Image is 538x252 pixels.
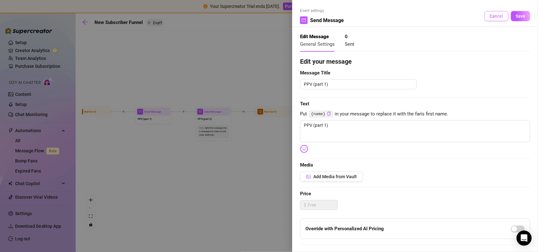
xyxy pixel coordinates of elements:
[327,112,331,116] span: copy
[300,41,335,47] span: General Settings
[305,226,384,231] strong: Override with Personalized AI Pricing
[300,191,311,196] strong: Price
[302,18,306,22] span: mail
[511,11,530,21] button: Save
[300,172,363,182] button: Add Media from Vault
[300,120,530,142] textarea: PPV (part 1)
[313,174,357,179] span: Add Media from Vault
[308,200,338,210] input: Free
[345,41,354,47] span: Sent
[300,79,417,89] textarea: PPV (part 1)
[300,8,344,14] span: Event settings
[516,14,525,19] span: Save
[484,11,508,21] button: Cancel
[300,34,329,39] strong: Edit Message
[300,58,352,65] strong: Edit your message
[300,70,330,76] strong: Message Title
[310,16,344,24] span: Send Message
[327,112,331,116] button: Click to Copy
[306,174,311,179] span: picture
[300,101,309,107] strong: Text
[345,34,348,39] strong: 0
[300,162,313,168] strong: Media
[517,231,532,246] div: Open Intercom Messenger
[300,145,308,153] img: svg%3e
[489,14,503,19] span: Cancel
[300,110,530,118] span: Put in your message to replace it with the fan's first name.
[309,111,333,117] code: {name}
